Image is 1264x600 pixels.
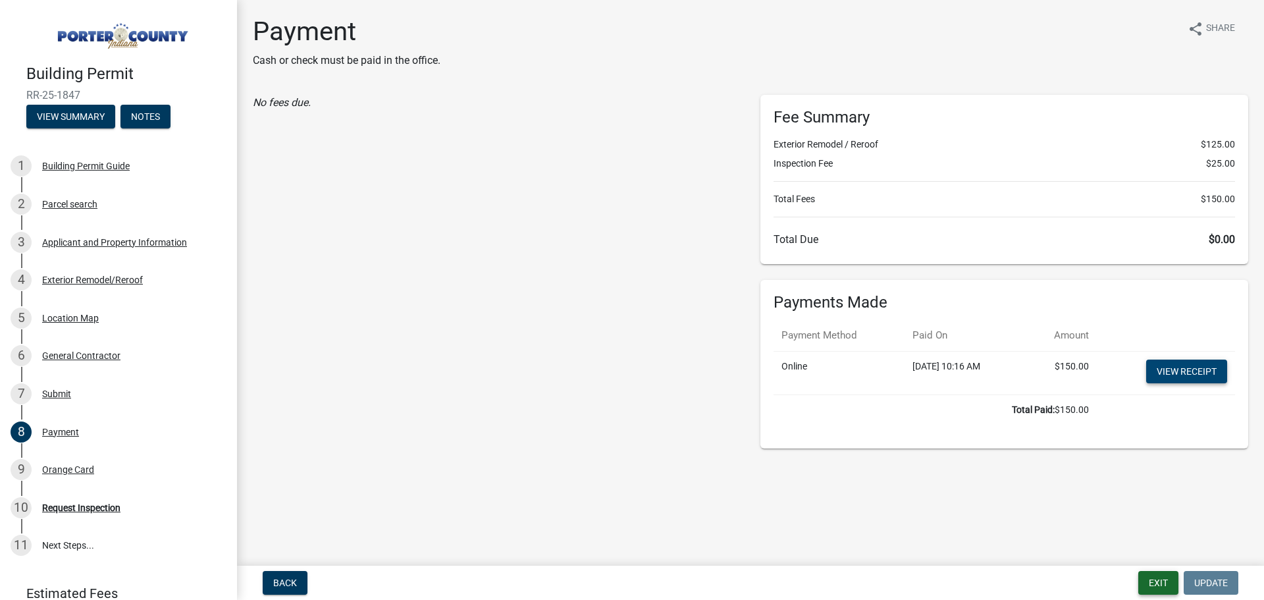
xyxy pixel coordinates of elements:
h6: Payments Made [774,293,1235,312]
span: Update [1194,578,1228,588]
div: 4 [11,269,32,290]
span: $25.00 [1206,157,1235,171]
span: Back [273,578,297,588]
span: RR-25-1847 [26,89,211,101]
button: Back [263,571,307,595]
div: Applicant and Property Information [42,238,187,247]
img: Porter County, Indiana [26,14,216,51]
div: Parcel search [42,200,97,209]
td: $150.00 [1024,351,1097,395]
div: Submit [42,389,71,398]
div: Payment [42,427,79,437]
div: Location Map [42,314,99,323]
div: General Contractor [42,351,120,360]
h1: Payment [253,16,440,47]
div: Exterior Remodel/Reroof [42,275,143,285]
td: $150.00 [774,395,1097,425]
td: Online [774,351,905,395]
div: 11 [11,535,32,556]
wm-modal-confirm: Notes [120,112,171,123]
h4: Building Permit [26,65,226,84]
th: Amount [1024,320,1097,351]
button: Exit [1138,571,1178,595]
li: Total Fees [774,192,1235,206]
div: 10 [11,497,32,518]
h6: Total Due [774,233,1235,246]
div: 9 [11,459,32,480]
i: share [1188,21,1203,37]
div: 7 [11,383,32,404]
th: Paid On [905,320,1024,351]
h6: Fee Summary [774,108,1235,127]
button: Update [1184,571,1238,595]
th: Payment Method [774,320,905,351]
b: Total Paid: [1012,404,1055,415]
div: Request Inspection [42,503,120,512]
div: 3 [11,232,32,253]
i: No fees due. [253,96,311,109]
span: $150.00 [1201,192,1235,206]
button: shareShare [1177,16,1246,41]
span: Share [1206,21,1235,37]
div: 6 [11,345,32,366]
button: View Summary [26,105,115,128]
td: [DATE] 10:16 AM [905,351,1024,395]
div: Building Permit Guide [42,161,130,171]
li: Inspection Fee [774,157,1235,171]
p: Cash or check must be paid in the office. [253,53,440,68]
li: Exterior Remodel / Reroof [774,138,1235,151]
span: $125.00 [1201,138,1235,151]
div: 2 [11,194,32,215]
div: 5 [11,308,32,329]
wm-modal-confirm: Summary [26,112,115,123]
span: $0.00 [1209,233,1235,246]
div: 1 [11,155,32,177]
a: View receipt [1146,360,1227,383]
button: Notes [120,105,171,128]
div: 8 [11,422,32,443]
div: Orange Card [42,465,94,474]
